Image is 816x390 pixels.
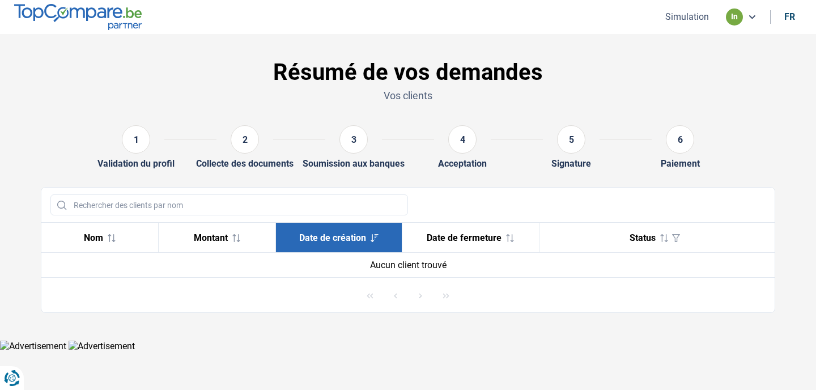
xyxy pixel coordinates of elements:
[666,125,694,154] div: 6
[630,232,656,243] span: Status
[97,158,175,169] div: Validation du profil
[448,125,477,154] div: 4
[303,158,405,169] div: Soumission aux banques
[122,125,150,154] div: 1
[557,125,585,154] div: 5
[69,341,135,351] img: Advertisement
[41,253,775,278] td: Aucun client trouvé
[299,232,366,243] span: Date de création
[384,283,407,306] button: Previous Page
[359,283,381,306] button: First Page
[84,232,103,243] span: Nom
[194,232,228,243] span: Montant
[196,158,294,169] div: Collecte des documents
[662,11,712,23] button: Simulation
[14,4,142,29] img: TopCompare.be
[551,158,591,169] div: Signature
[339,125,368,154] div: 3
[438,158,487,169] div: Acceptation
[726,9,743,26] div: in
[661,158,700,169] div: Paiement
[409,283,432,306] button: Next Page
[784,11,795,22] div: fr
[427,232,501,243] span: Date de fermeture
[231,125,259,154] div: 2
[41,88,775,103] p: Vos clients
[41,59,775,86] h1: Résumé de vos demandes
[50,194,408,215] input: Rechercher des clients par nom
[435,283,457,306] button: Last Page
